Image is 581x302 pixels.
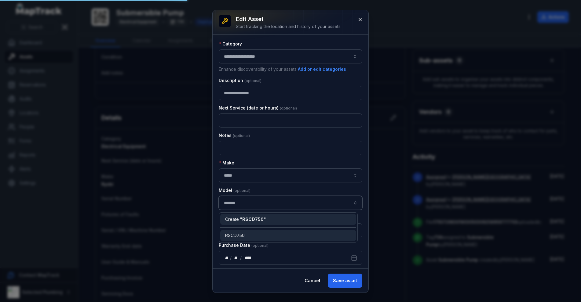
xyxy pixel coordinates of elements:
label: Description [219,77,261,84]
span: RSCD750 [225,232,245,239]
div: Start tracking the location and history of your assets. [236,23,342,30]
div: day, [224,255,230,261]
div: / [240,255,242,261]
span: Create [225,216,266,222]
input: asset-edit:cf[68832b05-6ea9-43b4-abb7-d68a6a59beaf]-label [219,196,362,210]
label: Next Service (date or hours) [219,105,297,111]
button: Cancel [299,274,325,288]
button: Calendar [346,251,362,265]
label: Model [219,187,250,193]
button: Save asset [328,274,362,288]
div: / [230,255,232,261]
span: " RSCD750 " [240,217,266,222]
div: year, [242,255,254,261]
input: asset-edit:cf[09246113-4bcc-4687-b44f-db17154807e5]-label [219,168,362,182]
button: Add or edit categories [298,66,346,73]
p: Enhance discoverability of your assets. [219,66,362,73]
h3: Edit asset [236,15,342,23]
label: Purchase Date [219,242,269,248]
label: Make [219,160,234,166]
div: month, [232,255,240,261]
label: Notes [219,132,250,138]
label: Category [219,41,242,47]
